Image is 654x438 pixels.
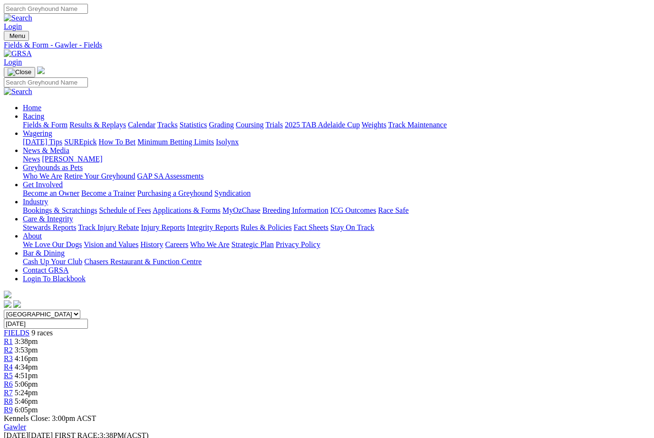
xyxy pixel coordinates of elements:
a: Rules & Policies [240,223,292,231]
a: Bar & Dining [23,249,65,257]
img: GRSA [4,49,32,58]
a: Purchasing a Greyhound [137,189,212,197]
span: Kennels Close: 3:00pm ACST [4,414,96,422]
a: Breeding Information [262,206,328,214]
span: 3:38pm [15,337,38,345]
img: logo-grsa-white.png [4,291,11,298]
div: Racing [23,121,650,129]
a: ICG Outcomes [330,206,376,214]
img: Search [4,14,32,22]
a: SUREpick [64,138,96,146]
a: Wagering [23,129,52,137]
button: Toggle navigation [4,67,35,77]
a: Who We Are [190,240,230,248]
span: 4:51pm [15,371,38,380]
a: R9 [4,406,13,414]
div: About [23,240,650,249]
a: [PERSON_NAME] [42,155,102,163]
input: Search [4,4,88,14]
a: Who We Are [23,172,62,180]
div: Greyhounds as Pets [23,172,650,181]
a: Privacy Policy [276,240,320,248]
a: GAP SA Assessments [137,172,204,180]
div: Industry [23,206,650,215]
a: Become an Owner [23,189,79,197]
a: Login To Blackbook [23,275,86,283]
img: twitter.svg [13,300,21,308]
a: [DATE] Tips [23,138,62,146]
a: Schedule of Fees [99,206,151,214]
div: Care & Integrity [23,223,650,232]
span: 3:53pm [15,346,38,354]
a: R8 [4,397,13,405]
a: Get Involved [23,181,63,189]
a: Industry [23,198,48,206]
a: MyOzChase [222,206,260,214]
a: R5 [4,371,13,380]
a: Grading [209,121,234,129]
a: Gawler [4,423,26,431]
a: Isolynx [216,138,239,146]
span: 4:16pm [15,354,38,362]
div: Wagering [23,138,650,146]
a: Minimum Betting Limits [137,138,214,146]
a: R1 [4,337,13,345]
a: Weights [362,121,386,129]
a: Vision and Values [84,240,138,248]
a: About [23,232,42,240]
span: 5:24pm [15,389,38,397]
a: 2025 TAB Adelaide Cup [285,121,360,129]
input: Select date [4,319,88,329]
a: Stewards Reports [23,223,76,231]
a: R2 [4,346,13,354]
a: Applications & Forms [153,206,221,214]
span: 5:46pm [15,397,38,405]
a: Greyhounds as Pets [23,163,83,171]
a: R7 [4,389,13,397]
div: Bar & Dining [23,257,650,266]
a: Chasers Restaurant & Function Centre [84,257,202,266]
a: Coursing [236,121,264,129]
a: We Love Our Dogs [23,240,82,248]
span: FIELDS [4,329,29,337]
a: Strategic Plan [231,240,274,248]
a: Trials [265,121,283,129]
a: Careers [165,240,188,248]
span: 4:34pm [15,363,38,371]
a: Statistics [180,121,207,129]
a: R4 [4,363,13,371]
span: Menu [10,32,25,39]
a: Contact GRSA [23,266,68,274]
a: Calendar [128,121,155,129]
a: Racing [23,112,44,120]
a: Fact Sheets [294,223,328,231]
a: Retire Your Greyhound [64,172,135,180]
a: Login [4,22,22,30]
img: Search [4,87,32,96]
img: Close [8,68,31,76]
div: News & Media [23,155,650,163]
span: 9 races [31,329,53,337]
div: Get Involved [23,189,650,198]
a: How To Bet [99,138,136,146]
a: R6 [4,380,13,388]
a: Track Maintenance [388,121,447,129]
span: 5:06pm [15,380,38,388]
a: Fields & Form [23,121,67,129]
a: Become a Trainer [81,189,135,197]
a: Integrity Reports [187,223,239,231]
a: Injury Reports [141,223,185,231]
a: Results & Replays [69,121,126,129]
span: R3 [4,354,13,362]
input: Search [4,77,88,87]
a: Care & Integrity [23,215,73,223]
a: Bookings & Scratchings [23,206,97,214]
span: 6:05pm [15,406,38,414]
